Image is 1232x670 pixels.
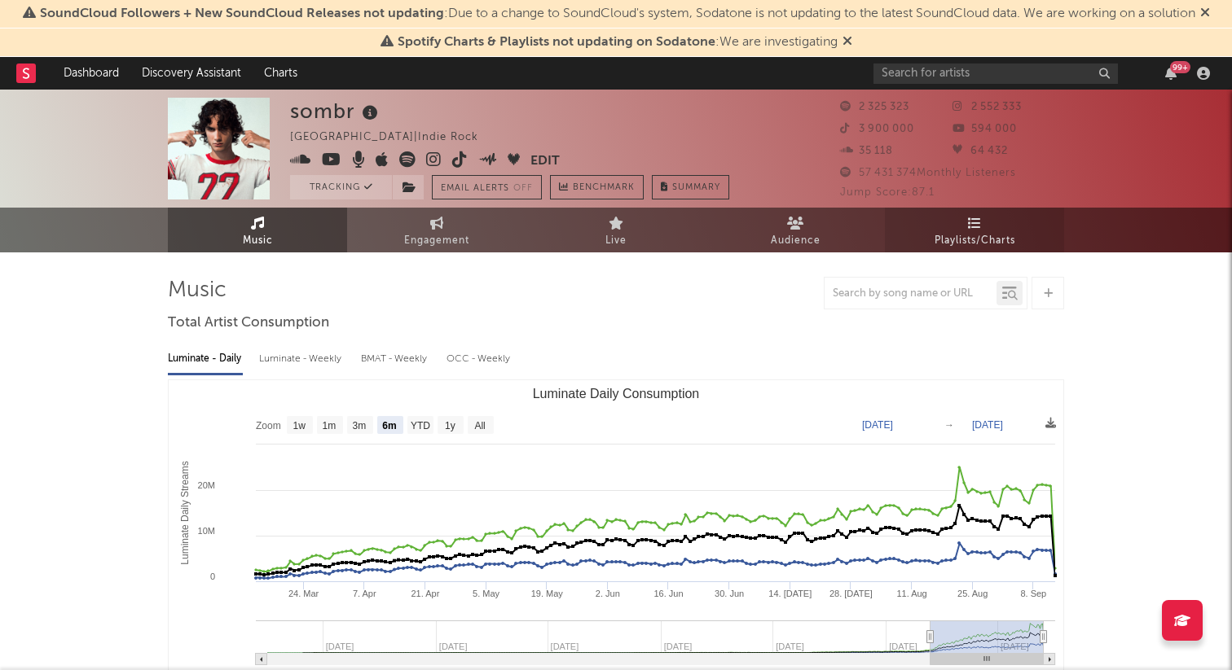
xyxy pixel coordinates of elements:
[953,102,1022,112] span: 2 552 333
[40,7,444,20] span: SoundCloud Followers + New SoundCloud Releases not updating
[323,420,337,431] text: 1m
[411,420,430,431] text: YTD
[840,146,893,156] span: 35 118
[168,313,329,333] span: Total Artist Consumption
[843,36,852,49] span: Dismiss
[259,345,345,373] div: Luminate - Weekly
[1020,589,1046,598] text: 8. Sep
[526,208,706,252] a: Live
[432,175,542,199] button: Email AlertsOff
[353,589,376,598] text: 7. Apr
[715,589,744,598] text: 30. Jun
[52,57,130,90] a: Dashboard
[243,231,273,251] span: Music
[290,175,392,199] button: Tracking
[840,168,1016,178] span: 57 431 374 Monthly Listeners
[672,183,720,192] span: Summary
[198,480,215,490] text: 20M
[605,231,627,251] span: Live
[706,208,885,252] a: Audience
[531,589,564,598] text: 19. May
[1165,67,1177,80] button: 99+
[445,420,455,431] text: 1y
[198,526,215,536] text: 10M
[398,36,715,49] span: Spotify Charts & Playlists not updating on Sodatone
[862,419,893,431] text: [DATE]
[840,102,909,112] span: 2 325 323
[840,187,935,198] span: Jump Score: 87.1
[533,387,700,401] text: Luminate Daily Consumption
[168,208,347,252] a: Music
[361,345,430,373] div: BMAT - Weekly
[290,98,382,125] div: sombr
[972,419,1003,431] text: [DATE]
[768,589,812,598] text: 14. [DATE]
[1200,7,1210,20] span: Dismiss
[771,231,821,251] span: Audience
[953,146,1008,156] span: 64 432
[288,589,319,598] text: 24. Mar
[825,287,997,300] input: Search by song name or URL
[935,231,1015,251] span: Playlists/Charts
[596,589,620,598] text: 2. Jun
[447,345,512,373] div: OCC - Weekly
[353,420,367,431] text: 3m
[957,589,988,598] text: 25. Aug
[550,175,644,199] a: Benchmark
[840,124,914,134] span: 3 900 000
[40,7,1195,20] span: : Due to a change to SoundCloud's system, Sodatone is not updating to the latest SoundCloud data....
[398,36,838,49] span: : We are investigating
[179,461,191,564] text: Luminate Daily Streams
[653,589,683,598] text: 16. Jun
[896,589,926,598] text: 11. Aug
[256,420,281,431] text: Zoom
[953,124,1017,134] span: 594 000
[474,420,485,431] text: All
[829,589,873,598] text: 28. [DATE]
[293,420,306,431] text: 1w
[873,63,1118,84] input: Search for artists
[473,589,500,598] text: 5. May
[347,208,526,252] a: Engagement
[573,178,635,198] span: Benchmark
[944,419,954,431] text: →
[382,420,396,431] text: 6m
[652,175,729,199] button: Summary
[210,571,215,581] text: 0
[168,345,243,373] div: Luminate - Daily
[290,128,497,147] div: [GEOGRAPHIC_DATA] | Indie Rock
[1170,61,1190,73] div: 99 +
[253,57,309,90] a: Charts
[404,231,469,251] span: Engagement
[530,151,560,172] button: Edit
[130,57,253,90] a: Discovery Assistant
[411,589,439,598] text: 21. Apr
[885,208,1064,252] a: Playlists/Charts
[513,184,533,193] em: Off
